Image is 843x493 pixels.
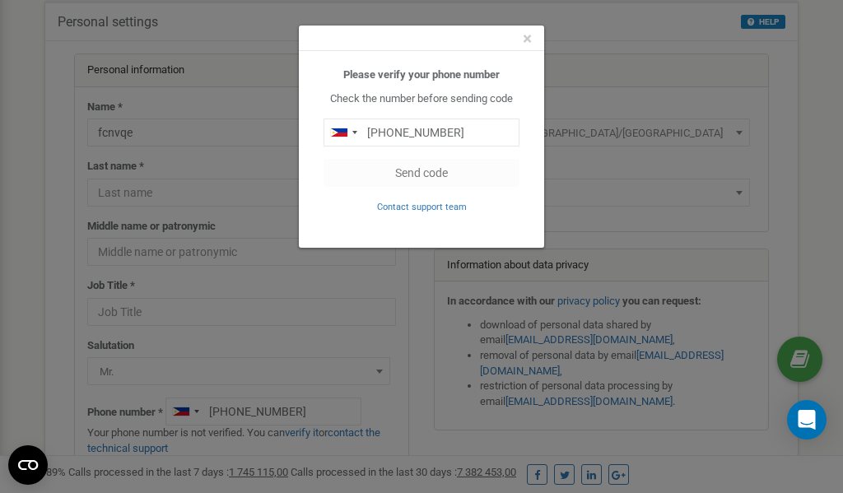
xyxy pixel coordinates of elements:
button: Close [523,30,532,48]
button: Send code [324,159,519,187]
div: Open Intercom Messenger [787,400,827,440]
p: Check the number before sending code [324,91,519,107]
input: 0905 123 4567 [324,119,519,147]
span: × [523,29,532,49]
div: Telephone country code [324,119,362,146]
b: Please verify your phone number [343,68,500,81]
small: Contact support team [377,202,467,212]
a: Contact support team [377,200,467,212]
button: Open CMP widget [8,445,48,485]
